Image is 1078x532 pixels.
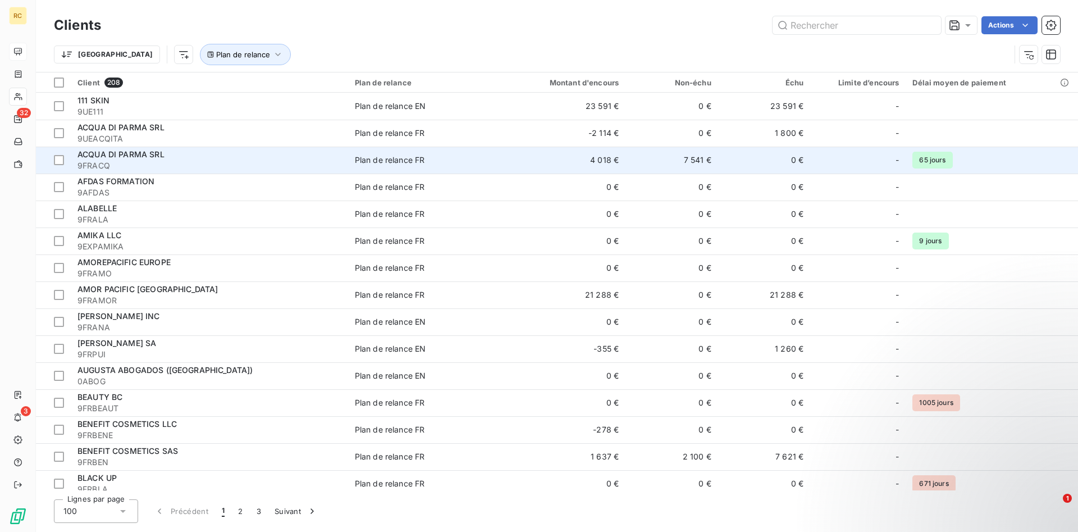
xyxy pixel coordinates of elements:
[77,160,341,171] span: 9FRACQ
[718,416,811,443] td: 0 €
[215,499,231,523] button: 1
[896,370,899,381] span: -
[625,308,718,335] td: 0 €
[718,174,811,201] td: 0 €
[509,78,619,87] div: Montant d'encours
[77,96,109,105] span: 111 SKIN
[625,201,718,228] td: 0 €
[355,235,425,247] div: Plan de relance FR
[216,50,270,59] span: Plan de relance
[896,316,899,328] span: -
[77,268,341,279] span: 9FRAMO
[773,16,941,34] input: Rechercher
[77,311,160,321] span: [PERSON_NAME] INC
[9,507,27,525] img: Logo LeanPay
[54,15,101,35] h3: Clients
[718,201,811,228] td: 0 €
[77,295,341,306] span: 9FRAMOR
[9,7,27,25] div: RC
[77,176,154,186] span: AFDAS FORMATION
[718,362,811,389] td: 0 €
[896,181,899,193] span: -
[502,362,626,389] td: 0 €
[1063,494,1072,503] span: 1
[104,78,123,88] span: 208
[625,174,718,201] td: 0 €
[625,362,718,389] td: 0 €
[355,478,425,489] div: Plan de relance FR
[77,403,341,414] span: 9FRBEAUT
[912,394,960,411] span: 1005 jours
[355,208,425,220] div: Plan de relance FR
[77,133,341,144] span: 9UEACQITA
[718,120,811,147] td: 1 800 €
[502,228,626,254] td: 0 €
[912,233,948,249] span: 9 jours
[896,128,899,139] span: -
[250,499,268,523] button: 3
[355,262,425,274] div: Plan de relance FR
[77,365,253,375] span: AUGUSTA ABOGADOS ([GEOGRAPHIC_DATA])
[77,338,156,348] span: [PERSON_NAME] SA
[1040,494,1067,521] iframe: Intercom live chat
[853,423,1078,502] iframe: Intercom notifications message
[625,120,718,147] td: 0 €
[625,416,718,443] td: 0 €
[625,335,718,362] td: 0 €
[718,228,811,254] td: 0 €
[268,499,325,523] button: Suivant
[355,154,425,166] div: Plan de relance FR
[54,46,160,63] button: [GEOGRAPHIC_DATA]
[625,254,718,281] td: 0 €
[896,101,899,112] span: -
[502,93,626,120] td: 23 591 €
[17,108,31,118] span: 32
[77,446,178,456] span: BENEFIT COSMETICS SAS
[625,228,718,254] td: 0 €
[77,149,165,159] span: ACQUA DI PARMA SRL
[896,208,899,220] span: -
[77,106,341,117] span: 9UE111
[896,289,899,301] span: -
[77,203,117,213] span: ALABELLE
[502,335,626,362] td: -355 €
[896,262,899,274] span: -
[77,122,165,132] span: ACQUA DI PARMA SRL
[355,424,425,435] div: Plan de relance FR
[502,120,626,147] td: -2 114 €
[200,44,291,65] button: Plan de relance
[912,152,952,169] span: 65 jours
[502,254,626,281] td: 0 €
[77,322,341,333] span: 9FRANA
[502,281,626,308] td: 21 288 €
[77,187,341,198] span: 9AFDAS
[896,343,899,354] span: -
[77,230,121,240] span: AMIKA LLC
[63,506,77,517] span: 100
[77,241,341,252] span: 9EXPAMIKA
[502,416,626,443] td: -278 €
[817,78,899,87] div: Limite d’encours
[77,78,100,87] span: Client
[625,470,718,497] td: 0 €
[77,484,341,495] span: 9FRBLA
[77,473,117,483] span: BLACK UP
[896,235,899,247] span: -
[625,281,718,308] td: 0 €
[718,147,811,174] td: 0 €
[896,154,899,166] span: -
[355,101,426,112] div: Plan de relance EN
[502,147,626,174] td: 4 018 €
[355,78,495,87] div: Plan de relance
[355,289,425,301] div: Plan de relance FR
[147,499,215,523] button: Précédent
[718,389,811,416] td: 0 €
[355,128,425,139] div: Plan de relance FR
[725,78,804,87] div: Échu
[632,78,711,87] div: Non-échu
[502,174,626,201] td: 0 €
[77,349,341,360] span: 9FRPUI
[77,376,341,387] span: 0ABOG
[355,451,425,462] div: Plan de relance FR
[355,397,425,408] div: Plan de relance FR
